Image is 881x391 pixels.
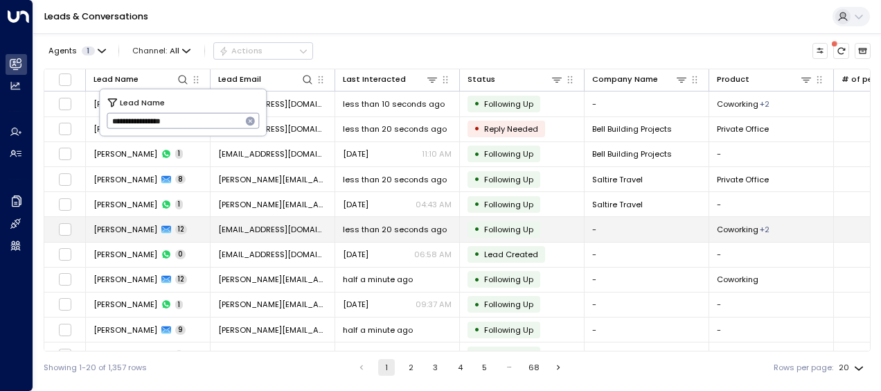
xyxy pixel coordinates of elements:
[585,243,709,267] td: -
[585,92,709,116] td: -
[218,199,327,210] span: alistair@saltiretravel.co.uk
[120,96,165,108] span: Lead Name
[44,362,147,374] div: Showing 1-20 of 1,357 rows
[343,224,447,235] span: less than 20 seconds ago
[717,73,749,86] div: Product
[343,324,413,336] span: half a minute ago
[474,195,480,214] div: •
[218,224,327,235] span: ayotundeidowu65@gmail.com
[58,73,72,87] span: Toggle select all
[717,73,812,86] div: Product
[94,299,157,310] span: Alison Hoyle
[58,97,72,111] span: Toggle select row
[58,122,72,136] span: Toggle select row
[427,359,444,376] button: Go to page 3
[218,274,327,285] span: alison.hoyle@gmail.com
[343,349,368,360] span: Aug 14, 2025
[474,245,480,263] div: •
[551,359,567,376] button: Go to next page
[717,224,758,235] span: Coworking
[484,224,533,235] span: Following Up
[709,192,834,216] td: -
[422,148,452,159] p: 11:10 AM
[175,149,183,159] span: 1
[416,299,452,310] p: 09:37 AM
[213,42,313,59] button: Actions
[709,293,834,317] td: -
[484,249,538,260] span: Lead Created
[709,318,834,342] td: -
[343,98,445,110] span: less than 10 seconds ago
[474,295,480,314] div: •
[484,349,533,360] span: Following Up
[760,98,769,110] div: Membership,Private Office
[717,98,758,110] span: Coworking
[468,73,495,86] div: Status
[94,174,157,185] span: Alistair Murray
[44,10,148,22] a: Leads & Conversations
[343,148,368,159] span: Sep 09, 2025
[58,147,72,161] span: Toggle select row
[343,299,368,310] span: Jul 22, 2025
[592,199,643,210] span: Saltire Travel
[58,247,72,261] span: Toggle select row
[94,73,139,86] div: Lead Name
[218,148,327,159] span: kmitchell@bellbuildingprojects.co.uk
[585,217,709,241] td: -
[414,249,452,260] p: 06:58 AM
[128,43,195,58] span: Channel:
[343,123,447,134] span: less than 20 seconds ago
[501,359,517,376] div: …
[474,170,480,189] div: •
[58,348,72,362] span: Toggle select row
[94,73,189,86] div: Lead Name
[585,318,709,342] td: -
[353,359,568,376] nav: pagination navigation
[218,73,261,86] div: Lead Email
[218,98,327,110] span: office@ptgroundsolutions.co.uk
[94,199,157,210] span: Alistair Murray
[592,73,688,86] div: Company Name
[774,362,833,374] label: Rows per page:
[94,98,157,110] span: Mark Peachey
[474,345,480,364] div: •
[474,320,480,339] div: •
[218,174,327,185] span: alistair@saltiretravel.co.uk
[474,145,480,164] div: •
[175,225,187,234] span: 12
[94,274,157,285] span: Alison Hoyle
[94,148,157,159] span: Kevin Mitchell
[717,174,769,185] span: Private Office
[585,293,709,317] td: -
[839,359,866,376] div: 20
[44,43,109,58] button: Agents1
[218,349,327,360] span: lissa.gomm@gmail.com
[219,46,262,55] div: Actions
[416,349,452,360] p: 07:30 AM
[709,243,834,267] td: -
[833,43,849,59] span: There are new threads available. Refresh the grid to view the latest updates.
[474,220,480,238] div: •
[484,324,533,336] span: Following Up
[709,342,834,367] td: -
[585,342,709,367] td: -
[378,359,395,376] button: page 1
[58,173,72,186] span: Toggle select row
[484,148,533,159] span: Following Up
[592,174,643,185] span: Saltire Travel
[128,43,195,58] button: Channel:All
[592,73,658,86] div: Company Name
[213,42,313,59] div: Button group with a nested menu
[218,123,327,134] span: kmitchell@bellbuildingprojects.co.uk
[526,359,542,376] button: Go to page 68
[717,123,769,134] span: Private Office
[343,73,406,86] div: Last Interacted
[343,199,368,210] span: Sep 04, 2025
[175,300,183,310] span: 1
[717,274,758,285] span: Coworking
[484,174,533,185] span: Following Up
[175,350,183,360] span: 1
[218,324,327,336] span: lissa.gomm@gmail.com
[218,249,327,260] span: ayotundeidowu65@gmail.com
[343,274,413,285] span: half a minute ago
